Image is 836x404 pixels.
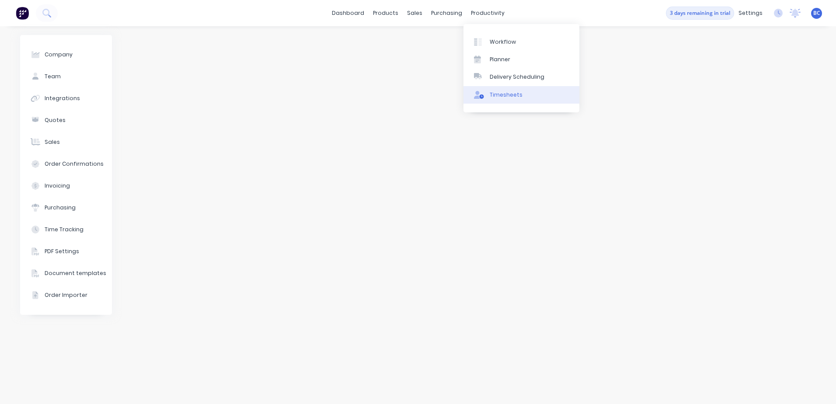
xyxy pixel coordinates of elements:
button: Order Importer [20,284,112,306]
div: PDF Settings [45,247,79,255]
div: sales [403,7,427,20]
button: Sales [20,131,112,153]
div: Purchasing [45,204,76,212]
div: productivity [467,7,509,20]
span: BC [813,9,820,17]
div: Order Confirmations [45,160,104,168]
img: Factory [16,7,29,20]
div: Timesheets [490,91,522,99]
div: Document templates [45,269,106,277]
div: Planner [490,56,510,63]
button: Invoicing [20,175,112,197]
div: purchasing [427,7,467,20]
div: Order Importer [45,291,87,299]
div: Team [45,73,61,80]
a: Timesheets [463,86,579,104]
div: Integrations [45,94,80,102]
div: Company [45,51,73,59]
div: products [369,7,403,20]
a: dashboard [327,7,369,20]
div: settings [734,7,767,20]
button: PDF Settings [20,240,112,262]
button: Document templates [20,262,112,284]
button: 3 days remaining in trial [666,7,734,20]
a: Planner [463,51,579,68]
div: Delivery Scheduling [490,73,544,81]
div: Invoicing [45,182,70,190]
div: Sales [45,138,60,146]
button: Company [20,44,112,66]
button: Order Confirmations [20,153,112,175]
button: Quotes [20,109,112,131]
a: Workflow [463,33,579,50]
button: Purchasing [20,197,112,219]
div: Quotes [45,116,66,124]
div: Time Tracking [45,226,84,233]
button: Integrations [20,87,112,109]
a: Delivery Scheduling [463,68,579,86]
button: Team [20,66,112,87]
button: Time Tracking [20,219,112,240]
div: Workflow [490,38,516,46]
